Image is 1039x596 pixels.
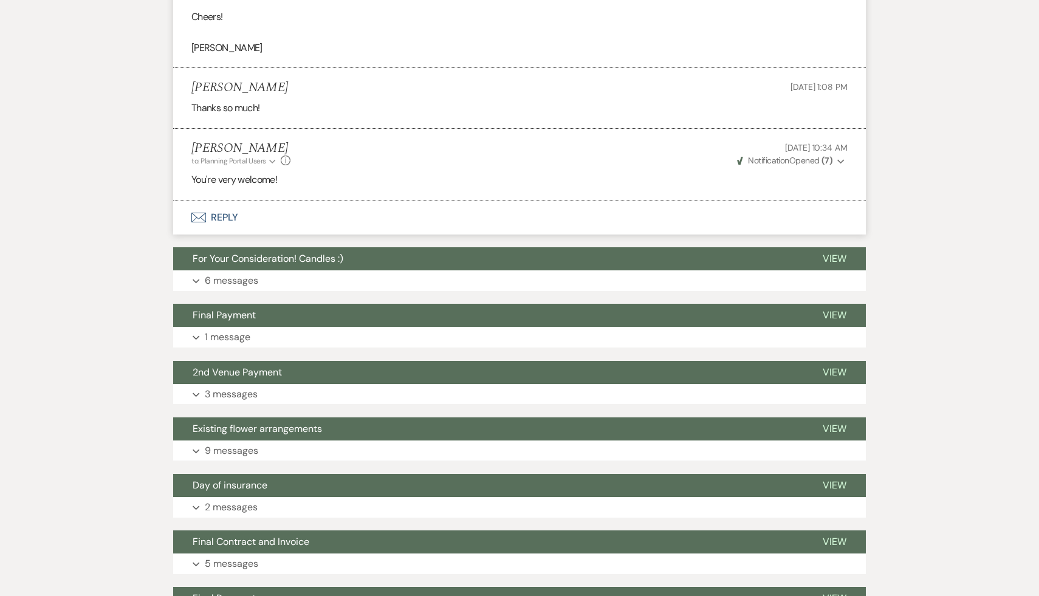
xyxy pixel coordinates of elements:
span: View [823,422,846,435]
strong: ( 7 ) [821,155,832,166]
span: [DATE] 1:08 PM [790,81,848,92]
button: Final Payment [173,304,803,327]
button: NotificationOpened (7) [735,154,848,167]
button: 2nd Venue Payment [173,361,803,384]
h5: [PERSON_NAME] [191,141,290,156]
p: 1 message [205,329,250,345]
span: to: Planning Portal Users [191,156,266,166]
span: [DATE] 10:34 AM [785,142,848,153]
p: 9 messages [205,443,258,459]
p: Cheers! [191,9,848,25]
p: Thanks so much! [191,100,848,116]
button: View [803,417,866,440]
span: View [823,479,846,492]
span: View [823,252,846,265]
span: Final Payment [193,309,256,321]
span: Day of insurance [193,479,267,492]
button: 3 messages [173,384,866,405]
button: Day of insurance [173,474,803,497]
span: Final Contract and Invoice [193,535,309,548]
span: 2nd Venue Payment [193,366,282,378]
p: 2 messages [205,499,258,515]
button: 6 messages [173,270,866,291]
button: 1 message [173,327,866,348]
span: Notification [748,155,789,166]
span: View [823,309,846,321]
button: 9 messages [173,440,866,461]
p: [PERSON_NAME] [191,40,848,56]
span: View [823,366,846,378]
button: 5 messages [173,553,866,574]
span: Opened [737,155,832,166]
button: Final Contract and Invoice [173,530,803,553]
p: You're very welcome! [191,172,848,188]
p: 3 messages [205,386,258,402]
button: 2 messages [173,497,866,518]
span: Existing flower arrangements [193,422,322,435]
button: For Your Consideration! Candles :) [173,247,803,270]
button: Reply [173,200,866,235]
p: 5 messages [205,556,258,572]
p: 6 messages [205,273,258,289]
span: For Your Consideration! Candles :) [193,252,343,265]
button: View [803,530,866,553]
button: to: Planning Portal Users [191,156,278,166]
button: View [803,474,866,497]
button: Existing flower arrangements [173,417,803,440]
button: View [803,304,866,327]
span: View [823,535,846,548]
h5: [PERSON_NAME] [191,80,288,95]
button: View [803,247,866,270]
button: View [803,361,866,384]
